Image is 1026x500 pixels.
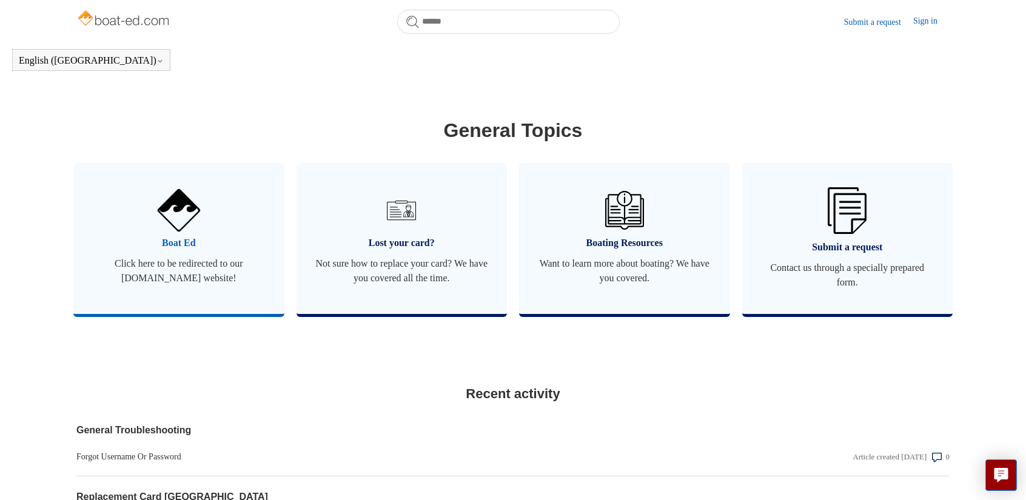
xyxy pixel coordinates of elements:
span: Want to learn more about boating? We have you covered. [537,256,712,285]
a: Boat Ed Click here to be redirected to our [DOMAIN_NAME] website! [73,163,284,314]
span: Submit a request [760,240,935,255]
img: 01HZPCYVT14CG9T703FEE4SFXC [382,191,421,230]
h2: Recent activity [76,384,950,404]
h1: General Topics [76,116,950,145]
img: 01HZPCYVZMCNPYXCC0DPA2R54M [605,191,644,230]
img: 01HZPCYVNCVF44JPJQE4DN11EA [158,189,200,232]
span: Lost your card? [315,236,489,250]
span: Boat Ed [92,236,266,250]
span: Boating Resources [537,236,712,250]
a: Sign in [913,15,950,29]
span: Click here to be redirected to our [DOMAIN_NAME] website! [92,256,266,285]
a: Submit a request Contact us through a specially prepared form. [742,163,953,314]
a: General Troubleshooting [76,423,688,438]
a: Lost your card? Not sure how to replace your card? We have you covered all the time. [297,163,508,314]
div: Article created [DATE] [853,451,927,463]
a: Forgot Username Or Password [76,450,688,463]
img: 01HZPCYW3NK71669VZTW7XY4G9 [828,187,867,234]
button: Live chat [985,459,1017,491]
input: Search [397,10,620,34]
span: Not sure how to replace your card? We have you covered all the time. [315,256,489,285]
span: Contact us through a specially prepared form. [760,261,935,290]
a: Boating Resources Want to learn more about boating? We have you covered. [519,163,730,314]
a: Submit a request [844,16,913,28]
button: English ([GEOGRAPHIC_DATA]) [19,55,164,66]
img: Boat-Ed Help Center home page [76,7,173,32]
